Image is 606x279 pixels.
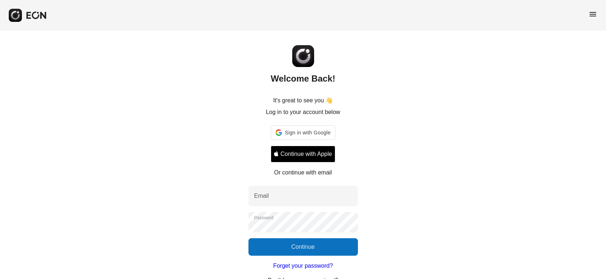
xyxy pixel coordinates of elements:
button: Continue [248,238,358,256]
p: Or continue with email [274,168,332,177]
label: Email [254,192,269,200]
p: It's great to see you 👋 [273,96,333,105]
p: Log in to your account below [266,108,340,117]
label: Password [254,215,274,221]
div: Sign in with Google [271,125,335,140]
button: Signin with apple ID [271,146,335,162]
a: Forget your password? [273,262,333,270]
h2: Welcome Back! [271,73,335,85]
span: Sign in with Google [285,128,331,137]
